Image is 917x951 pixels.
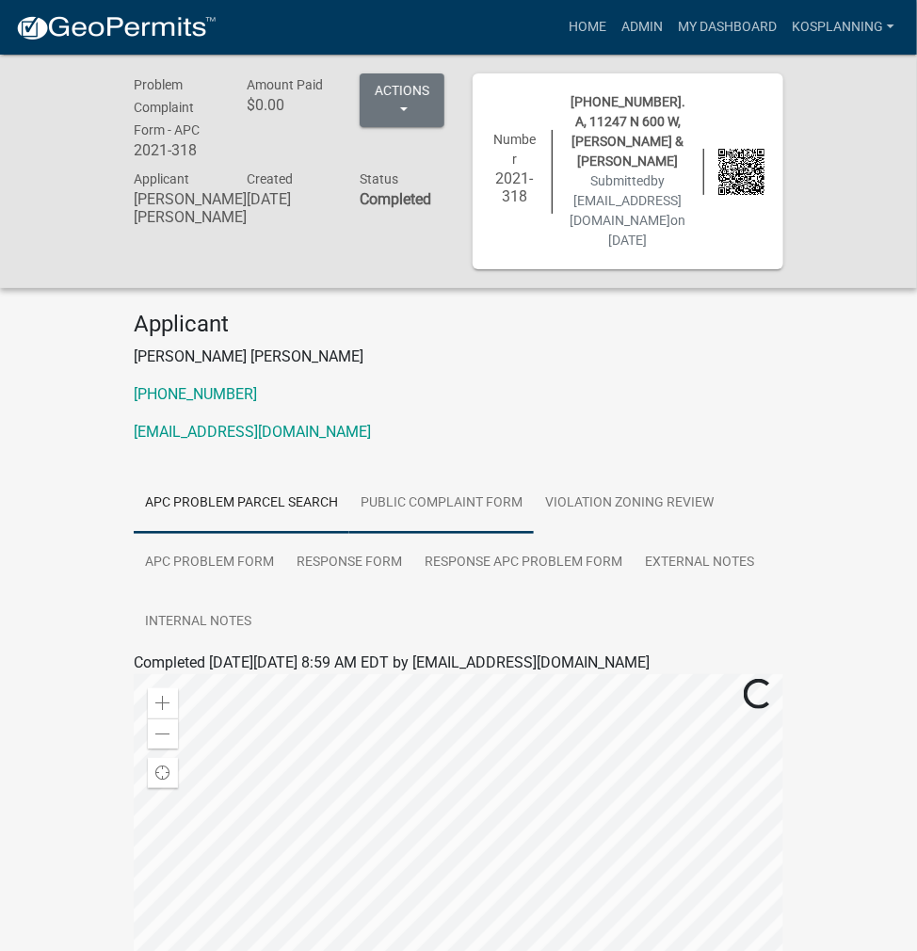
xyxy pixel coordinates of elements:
span: by [EMAIL_ADDRESS][DOMAIN_NAME] [571,173,683,228]
h6: [PERSON_NAME] [PERSON_NAME] [134,190,218,226]
strong: Completed [360,190,431,208]
button: Actions [360,73,444,127]
p: [PERSON_NAME] [PERSON_NAME] [134,346,783,368]
a: APC Problem Form [134,533,285,593]
div: Zoom out [148,718,178,749]
a: My Dashboard [670,9,784,45]
a: RESPONSE FORM [285,533,413,593]
a: [EMAIL_ADDRESS][DOMAIN_NAME] [134,423,371,441]
span: Created [247,171,293,186]
a: Admin [614,9,670,45]
img: QR code [718,149,764,195]
a: [PHONE_NUMBER] [134,385,257,403]
h6: [DATE] [247,190,331,208]
a: APC Problem Parcel search [134,474,349,534]
h4: Applicant [134,311,783,338]
span: Submitted on [DATE] [571,173,686,248]
a: Public Complaint Form [349,474,534,534]
a: Violation Zoning Review [534,474,725,534]
a: kosplanning [784,9,902,45]
span: [PHONE_NUMBER].A, 11247 N 600 W, [PERSON_NAME] & [PERSON_NAME] [571,94,685,169]
span: Number [493,132,536,167]
a: Internal Notes [134,592,263,653]
span: Amount Paid [247,77,323,92]
div: Find my location [148,758,178,788]
a: Response APC Problem Form [413,533,634,593]
a: External Notes [634,533,765,593]
span: Problem Complaint Form - APC [134,77,200,137]
span: Status [360,171,398,186]
h6: 2021-318 [491,169,538,205]
span: Completed [DATE][DATE] 8:59 AM EDT by [EMAIL_ADDRESS][DOMAIN_NAME] [134,653,650,671]
a: Home [561,9,614,45]
span: Applicant [134,171,189,186]
div: Zoom in [148,688,178,718]
h6: 2021-318 [134,141,218,159]
h6: $0.00 [247,96,331,114]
